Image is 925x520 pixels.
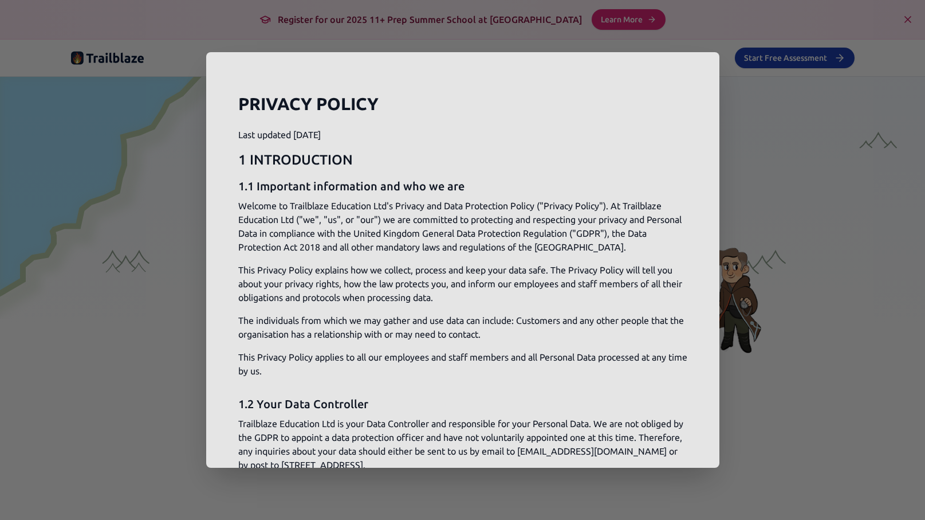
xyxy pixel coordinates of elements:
h2: 1 INTRODUCTION [238,151,687,169]
h1: PRIVACY POLICY [238,93,687,114]
p: This Privacy Policy explains how we collect, process and keep your data safe. The Privacy Policy ... [238,263,687,304]
h3: 1.2 Your Data Controller [238,396,687,412]
p: Trailblaze Education Ltd is your Data Controller and responsible for your Personal Data. We are n... [238,417,687,472]
h3: 1.1 Important information and who we are [238,178,687,194]
p: This Privacy Policy applies to all our employees and staff members and all Personal Data processe... [238,350,687,378]
p: Last updated [DATE] [238,128,687,142]
p: Welcome to Trailblaze Education Ltd's Privacy and Data Protection Policy ("Privacy Policy"). At T... [238,199,687,254]
p: The individuals from which we may gather and use data can include: Customers and any other people... [238,314,687,341]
